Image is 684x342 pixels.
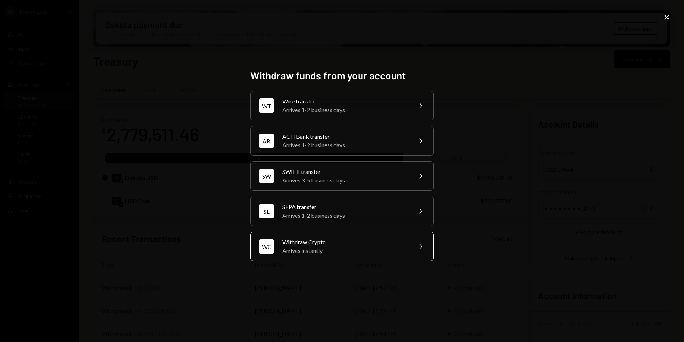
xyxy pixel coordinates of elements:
[282,203,407,211] div: SEPA transfer
[250,91,434,120] button: WTWire transferArrives 1-2 business days
[259,134,274,148] div: AB
[282,106,407,114] div: Arrives 1-2 business days
[259,239,274,254] div: WC
[282,246,407,255] div: Arrives instantly
[282,97,407,106] div: Wire transfer
[259,98,274,113] div: WT
[282,238,407,246] div: Withdraw Crypto
[250,232,434,261] button: WCWithdraw CryptoArrives instantly
[259,169,274,183] div: SW
[250,126,434,156] button: ABACH Bank transferArrives 1-2 business days
[282,141,407,149] div: Arrives 1-2 business days
[282,132,407,141] div: ACH Bank transfer
[250,69,434,83] h2: Withdraw funds from your account
[250,197,434,226] button: SESEPA transferArrives 1-2 business days
[259,204,274,218] div: SE
[282,211,407,220] div: Arrives 1-2 business days
[282,167,407,176] div: SWIFT transfer
[250,161,434,191] button: SWSWIFT transferArrives 3-5 business days
[282,176,407,185] div: Arrives 3-5 business days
